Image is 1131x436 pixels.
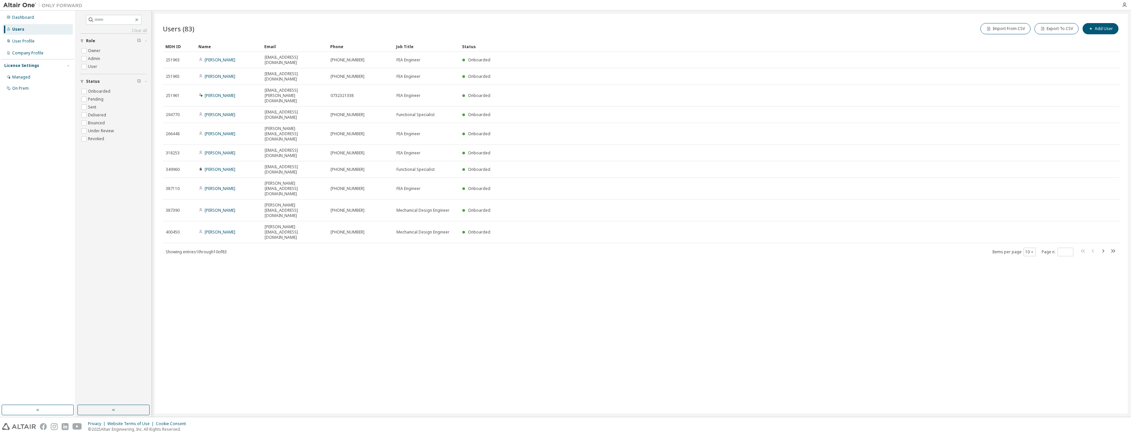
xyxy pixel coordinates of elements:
[166,112,180,117] span: 294770
[205,131,235,137] a: [PERSON_NAME]
[165,41,193,52] div: MDH ID
[396,41,457,52] div: Job Title
[331,208,364,213] span: [PHONE_NUMBER]
[331,186,364,191] span: [PHONE_NUMBER]
[468,74,490,79] span: Onboarded
[12,75,30,80] div: Managed
[468,57,490,63] span: Onboarded
[331,131,364,137] span: [PHONE_NUMBER]
[88,55,101,63] label: Admin
[205,93,235,98] a: [PERSON_NAME]
[396,74,420,79] span: FEA Engineer
[88,421,107,426] div: Privacy
[166,167,180,172] span: 349960
[166,93,180,98] span: 251961
[396,131,420,137] span: FEA Engineer
[51,423,58,430] img: instagram.svg
[468,186,490,191] span: Onboarded
[1025,249,1034,255] button: 10
[265,71,325,82] span: [EMAIL_ADDRESS][DOMAIN_NAME]
[86,79,100,84] span: Status
[88,47,102,55] label: Owner
[80,74,147,89] button: Status
[331,74,364,79] span: [PHONE_NUMBER]
[396,230,449,235] span: Mechanical Design Engineer
[265,148,325,158] span: [EMAIL_ADDRESS][DOMAIN_NAME]
[396,112,435,117] span: Functional Specialist
[331,112,364,117] span: [PHONE_NUMBER]
[40,423,47,430] img: facebook.svg
[265,202,325,218] span: [PERSON_NAME][EMAIL_ADDRESS][DOMAIN_NAME]
[265,181,325,197] span: [PERSON_NAME][EMAIL_ADDRESS][DOMAIN_NAME]
[396,93,420,98] span: FEA Engineer
[396,57,420,63] span: FEA Engineer
[265,224,325,240] span: [PERSON_NAME][EMAIL_ADDRESS][DOMAIN_NAME]
[4,63,39,68] div: License Settings
[88,63,99,71] label: User
[205,186,235,191] a: [PERSON_NAME]
[331,230,364,235] span: [PHONE_NUMBER]
[156,421,190,426] div: Cookie Consent
[396,150,420,156] span: FEA Engineer
[396,167,435,172] span: Functional Specialist
[88,135,105,143] label: Revoked
[80,28,147,33] a: Clear all
[462,41,1086,52] div: Status
[80,34,147,48] button: Role
[1083,23,1118,34] button: Add User
[468,131,490,137] span: Onboarded
[468,112,490,117] span: Onboarded
[396,208,449,213] span: Mechanical Design Engineer
[166,230,180,235] span: 400450
[980,23,1030,34] button: Import From CSV
[88,111,107,119] label: Delivered
[265,109,325,120] span: [EMAIL_ADDRESS][DOMAIN_NAME]
[205,229,235,235] a: [PERSON_NAME]
[88,103,98,111] label: Sent
[88,119,106,127] label: Bounced
[468,167,490,172] span: Onboarded
[396,186,420,191] span: FEA Engineer
[331,93,354,98] span: 0732321338
[2,423,36,430] img: altair_logo.svg
[468,207,490,213] span: Onboarded
[198,41,259,52] div: Name
[331,57,364,63] span: [PHONE_NUMBER]
[12,86,29,91] div: On Prem
[163,24,194,33] span: Users (83)
[166,131,180,137] span: 266448
[166,74,180,79] span: 251965
[88,87,112,95] label: Onboarded
[1042,248,1073,256] span: Page n.
[992,248,1036,256] span: Items per page
[72,423,82,430] img: youtube.svg
[468,150,490,156] span: Onboarded
[264,41,325,52] div: Email
[205,167,235,172] a: [PERSON_NAME]
[205,150,235,156] a: [PERSON_NAME]
[137,79,141,84] span: Clear filter
[1034,23,1079,34] button: Export To CSV
[88,426,190,432] p: © 2025 Altair Engineering, Inc. All Rights Reserved.
[88,95,105,103] label: Pending
[166,150,180,156] span: 318253
[166,208,180,213] span: 387390
[265,88,325,104] span: [EMAIL_ADDRESS][PERSON_NAME][DOMAIN_NAME]
[137,38,141,44] span: Clear filter
[166,57,180,63] span: 251963
[265,164,325,175] span: [EMAIL_ADDRESS][DOMAIN_NAME]
[205,74,235,79] a: [PERSON_NAME]
[330,41,391,52] div: Phone
[62,423,69,430] img: linkedin.svg
[468,229,490,235] span: Onboarded
[88,127,115,135] label: Under Review
[3,2,86,9] img: Altair One
[205,57,235,63] a: [PERSON_NAME]
[205,207,235,213] a: [PERSON_NAME]
[12,50,43,56] div: Company Profile
[331,150,364,156] span: [PHONE_NUMBER]
[12,15,34,20] div: Dashboard
[265,55,325,65] span: [EMAIL_ADDRESS][DOMAIN_NAME]
[468,93,490,98] span: Onboarded
[166,186,180,191] span: 387110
